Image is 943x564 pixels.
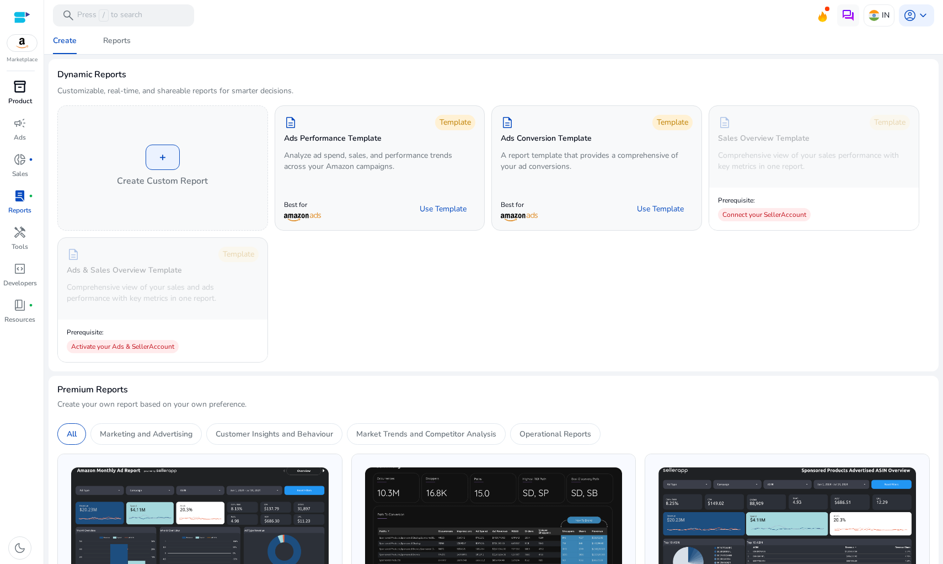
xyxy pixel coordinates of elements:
h5: Ads & Sales Overview Template [67,266,182,275]
p: A report template that provides a comprehensive of your ad conversions. [501,150,693,172]
span: fiber_manual_record [29,303,33,307]
span: fiber_manual_record [29,157,33,162]
span: fiber_manual_record [29,194,33,198]
img: amazon.svg [7,35,37,51]
p: Operational Reports [519,428,591,440]
span: book_4 [13,299,26,312]
span: search [62,9,75,22]
p: Resources [4,315,35,324]
p: Best for [284,200,321,209]
p: Customizable, real-time, and shareable reports for smarter decisions. [57,86,293,97]
p: Comprehensive view of your sales and ads performance with key metrics in one report. [67,282,259,304]
span: description [501,116,514,129]
span: inventory_2 [13,80,26,93]
h5: Ads Conversion Template [501,134,592,143]
p: Press to search [77,9,142,22]
h4: Create Custom Report [117,174,208,188]
p: Developers [3,278,37,288]
div: Connect your Seller Account [718,208,811,221]
span: / [99,9,109,22]
div: Create [53,37,77,45]
span: campaign [13,116,26,130]
div: + [146,145,180,170]
p: Marketing and Advertising [100,428,192,440]
p: Product [8,96,32,106]
h5: Sales Overview Template [718,134,810,143]
div: Template [652,115,693,130]
span: Use Template [420,204,467,215]
p: Sales [12,169,28,179]
p: IN [882,6,890,25]
button: Use Template [411,200,475,218]
p: Best for [501,200,538,209]
p: Customer Insights and Behaviour [216,428,333,440]
span: description [284,116,297,129]
span: lab_profile [13,189,26,203]
p: Comprehensive view of your sales performance with key metrics in one report. [718,150,910,172]
h5: Ads Performance Template [284,134,382,143]
img: in.svg [869,10,880,21]
p: Ads [14,132,26,142]
p: Analyze ad spend, sales, and performance trends across your Amazon campaigns. [284,150,476,172]
div: Template [435,115,475,130]
p: All [67,428,77,440]
button: Use Template [628,200,693,218]
span: description [718,116,731,129]
div: Template [218,247,259,262]
div: Activate your Ads & Seller Account [67,340,179,353]
span: code_blocks [13,262,26,275]
span: keyboard_arrow_down [917,9,930,22]
span: dark_mode [13,541,26,555]
span: Use Template [637,204,684,215]
p: Reports [8,205,31,215]
p: Marketplace [7,56,37,64]
p: Market Trends and Competitor Analysis [356,428,496,440]
div: Reports [103,37,131,45]
p: Prerequisite: [718,196,811,205]
h3: Dynamic Reports [57,68,126,81]
span: account_circle [903,9,917,22]
h4: Premium Reports [57,385,128,395]
span: handyman [13,226,26,239]
p: Create your own report based on your own preference. [57,399,930,410]
span: description [67,248,80,261]
p: Tools [12,242,28,252]
div: Template [870,115,910,130]
p: Prerequisite: [67,328,179,337]
span: donut_small [13,153,26,166]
